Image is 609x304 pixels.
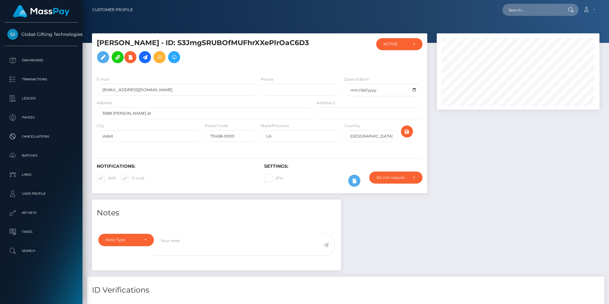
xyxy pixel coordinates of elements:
p: Taxes [7,227,75,237]
img: MassPay Logo [13,5,69,17]
a: Customer Profile [92,3,133,17]
p: Dashboard [7,56,75,65]
label: 2FA [264,174,283,182]
label: Date of Birth [344,77,369,82]
h6: Settings: [264,164,422,169]
input: Search... [502,4,562,16]
div: Do not require [377,175,408,180]
p: Ledger [7,94,75,103]
label: E-mail [121,174,144,182]
a: Cancellations [5,129,78,145]
label: Address 2 [317,100,335,106]
label: SMS [97,174,116,182]
img: Global Gifting Technologies Inc [7,29,18,40]
p: Batches [7,151,75,160]
a: Taxes [5,224,78,240]
a: Links [5,167,78,183]
a: API Keys [5,205,78,221]
h4: Notes [97,207,336,219]
a: Transactions [5,71,78,87]
div: ACTIVE [383,42,408,47]
button: ACTIVE [376,38,422,50]
button: Do not require [369,172,422,184]
a: Search [5,243,78,259]
label: Country [344,123,360,129]
p: Search [7,246,75,256]
p: Cancellations [7,132,75,141]
button: Note Type [98,234,154,246]
a: Ledger [5,91,78,106]
label: Postal Code [205,123,228,129]
span: Global Gifting Technologies Inc [5,31,78,37]
h5: [PERSON_NAME] - ID: S3JmgSRUBOfMUFhrXXePlrOaC6D3 [97,38,311,66]
div: Note Type [106,237,139,242]
h6: Notifications: [97,164,255,169]
a: User Profile [5,186,78,202]
label: Phone [261,77,273,82]
p: Links [7,170,75,179]
label: Address [97,100,112,106]
label: State/Province [261,123,289,129]
a: Batches [5,148,78,164]
a: Dashboard [5,52,78,68]
p: API Keys [7,208,75,218]
p: Payees [7,113,75,122]
label: City [97,123,104,129]
h4: ID Verifications [92,285,599,296]
p: User Profile [7,189,75,199]
a: Payees [5,110,78,125]
label: E-mail [97,77,109,82]
a: Initiate Payout [139,51,151,63]
p: Transactions [7,75,75,84]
